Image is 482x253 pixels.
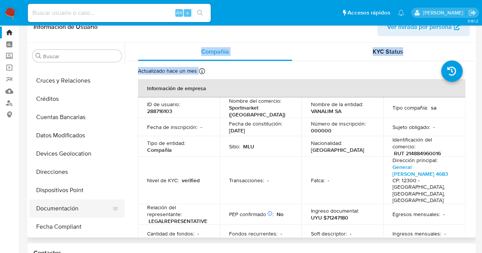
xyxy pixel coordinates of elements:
p: - [200,124,202,130]
p: [GEOGRAPHIC_DATA] [311,146,364,153]
p: UYU $71247180 [311,214,348,221]
p: Fatca : [311,177,324,184]
button: Devices Geolocation [29,145,125,163]
p: [DATE] [229,127,245,134]
p: Dirección principal : [392,157,437,164]
p: Cantidad de fondos : [147,230,194,237]
p: verified [182,177,200,184]
p: Tipo de entidad : [147,140,185,146]
button: Cruces y Relaciones [29,72,125,90]
p: Transacciones : [229,177,264,184]
p: Ingresos mensuales : [392,230,441,237]
p: - [267,177,269,184]
button: Buscar [35,53,42,59]
span: Accesos rápidos [347,9,390,17]
p: Nacionalidad : [311,140,342,146]
p: 000000 [311,127,331,134]
p: Número de inscripción : [311,120,365,127]
p: No [277,211,283,218]
p: Ingreso documental : [311,207,359,214]
p: - [280,230,282,237]
p: - [443,211,445,218]
p: Compañia [147,146,172,153]
p: - [444,230,446,237]
p: Relación del representante : [147,204,211,218]
span: KYC Status [373,47,403,56]
p: Nombre de la entidad : [311,101,363,108]
p: MLU [243,143,254,150]
button: Fecha Compliant [29,218,125,236]
p: Sitio : [229,143,240,150]
span: Alt [176,9,182,16]
p: Identificación del comercio : [392,136,456,150]
p: Fecha de constitución : [229,120,282,127]
h1: Información de Usuario [34,23,98,31]
p: PEP confirmado : [229,211,274,218]
a: General [PERSON_NAME] 4683 [392,163,448,178]
span: Compañía [201,47,229,56]
p: ID de usuario : [147,101,180,108]
p: Soft descriptor : [311,230,346,237]
h4: CP: 12300 - [GEOGRAPHIC_DATA], [GEOGRAPHIC_DATA], [GEOGRAPHIC_DATA] [392,177,453,204]
p: sa [431,104,437,111]
p: Fecha de inscripción : [147,124,197,130]
button: Ver mirada por persona [377,18,470,36]
p: Egresos mensuales : [392,211,440,218]
th: Información de empresa [138,79,465,97]
p: - [197,230,199,237]
p: - [433,124,435,130]
button: Direcciones [29,163,125,181]
p: Actualizado hace un mes [138,67,197,75]
p: Tipo compañía : [392,104,428,111]
p: Nivel de KYC : [147,177,179,184]
p: 288716103 [147,108,172,115]
a: Salir [468,9,476,17]
button: Dispositivos Point [29,181,125,199]
p: - [349,230,351,237]
input: Buscar usuario o caso... [28,8,211,18]
p: VANALIM SA [311,108,341,115]
a: Notificaciones [398,10,404,16]
span: s [186,9,189,16]
button: Créditos [29,90,125,108]
button: search-icon [192,8,208,18]
p: Sujeto obligado : [392,124,430,130]
p: Sportmarket ([GEOGRAPHIC_DATA]) [229,104,290,118]
span: 3.161.2 [467,18,478,24]
p: agostina.bazzano@mercadolibre.com [423,9,466,16]
button: Cuentas Bancarias [29,108,125,126]
p: - [327,177,329,184]
p: Fondos recurrentes : [229,230,277,237]
p: LEGALREPRESENTATIVE [149,218,207,224]
input: Buscar [43,53,118,60]
button: Datos Modificados [29,126,125,145]
span: Ver mirada por persona [387,18,452,36]
button: Documentación [29,199,118,218]
p: Nombre del comercio : [229,97,281,104]
p: RUT 214884960016 [394,150,441,157]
